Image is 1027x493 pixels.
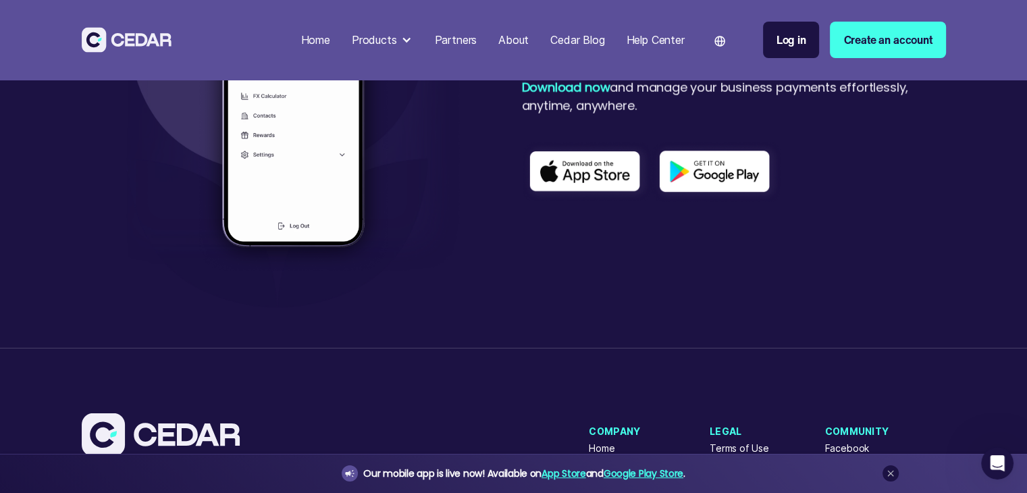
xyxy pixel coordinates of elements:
a: App Store [542,467,585,480]
a: Cedar Blog [545,25,610,55]
div: Help Center [626,32,684,48]
a: Home [296,25,336,55]
div: Log in [776,32,806,48]
a: About [493,25,534,55]
div: Home [301,32,330,48]
a: Log in [763,22,820,58]
img: world icon [714,36,725,47]
a: Google Play Store [604,467,683,480]
a: Facebook [824,441,869,455]
div: Company [589,424,656,438]
img: announcement [344,468,355,479]
img: App store logo [522,142,652,203]
a: Home [589,441,614,455]
div: Partners [434,32,477,48]
iframe: Intercom live chat [981,447,1013,479]
a: Terms of Use [710,441,769,455]
div: Products [346,26,419,53]
a: Create an account [830,22,945,58]
div: About [498,32,529,48]
div: Cedar Blog [550,32,604,48]
div: Our mobile app is live now! Available on and . [363,465,685,482]
a: Partners [429,25,482,55]
img: Play store logo [652,142,781,202]
div: Products [352,32,397,48]
a: Help Center [621,25,689,55]
div: Legal [710,424,771,438]
div: Community [824,424,889,438]
strong: Download now [522,79,610,96]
